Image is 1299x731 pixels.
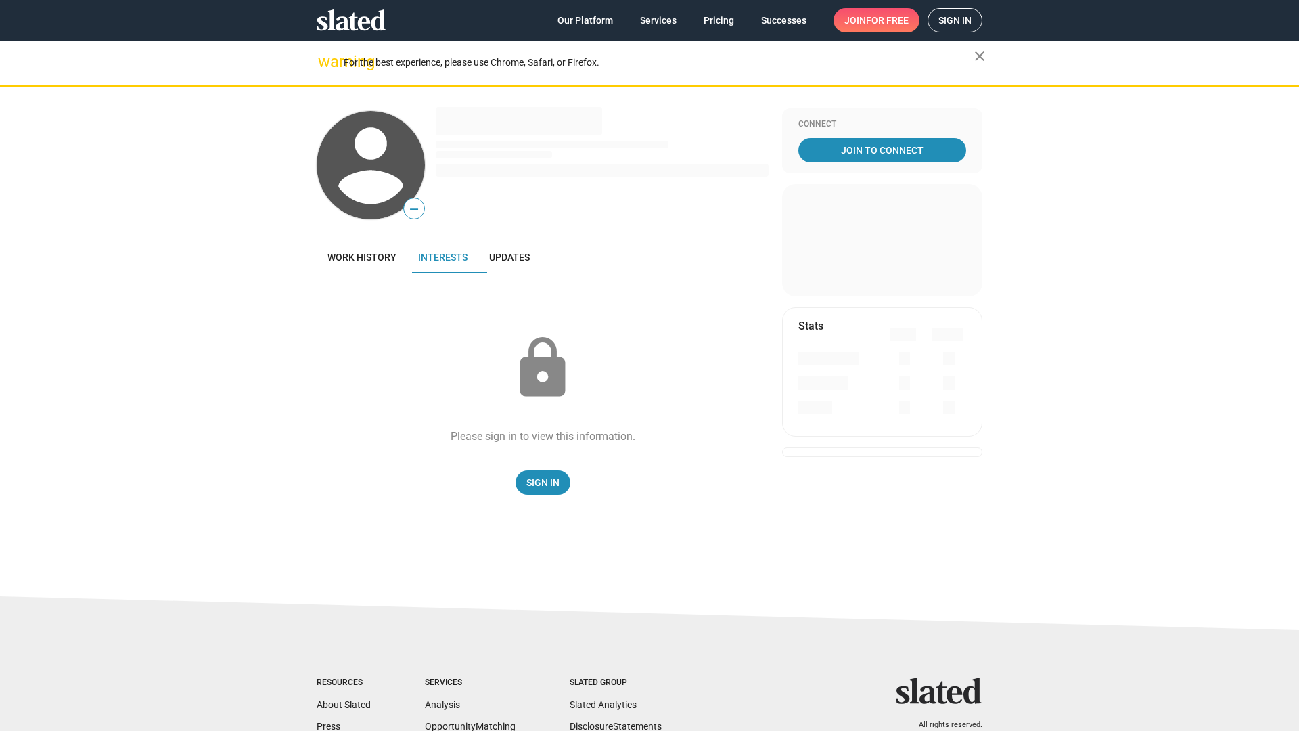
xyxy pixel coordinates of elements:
[418,252,468,263] span: Interests
[972,48,988,64] mat-icon: close
[834,8,919,32] a: Joinfor free
[489,252,530,263] span: Updates
[640,8,677,32] span: Services
[928,8,982,32] a: Sign in
[761,8,806,32] span: Successes
[801,138,963,162] span: Join To Connect
[516,470,570,495] a: Sign In
[798,138,966,162] a: Join To Connect
[798,119,966,130] div: Connect
[557,8,613,32] span: Our Platform
[317,678,371,688] div: Resources
[866,8,909,32] span: for free
[798,319,823,333] mat-card-title: Stats
[570,678,662,688] div: Slated Group
[750,8,817,32] a: Successes
[404,200,424,218] span: —
[425,699,460,710] a: Analysis
[526,470,560,495] span: Sign In
[509,334,576,402] mat-icon: lock
[317,241,407,273] a: Work history
[317,699,371,710] a: About Slated
[425,678,516,688] div: Services
[570,699,637,710] a: Slated Analytics
[938,9,972,32] span: Sign in
[478,241,541,273] a: Updates
[318,53,334,70] mat-icon: warning
[344,53,974,72] div: For the best experience, please use Chrome, Safari, or Firefox.
[407,241,478,273] a: Interests
[844,8,909,32] span: Join
[547,8,624,32] a: Our Platform
[629,8,687,32] a: Services
[451,429,635,443] div: Please sign in to view this information.
[704,8,734,32] span: Pricing
[693,8,745,32] a: Pricing
[327,252,396,263] span: Work history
